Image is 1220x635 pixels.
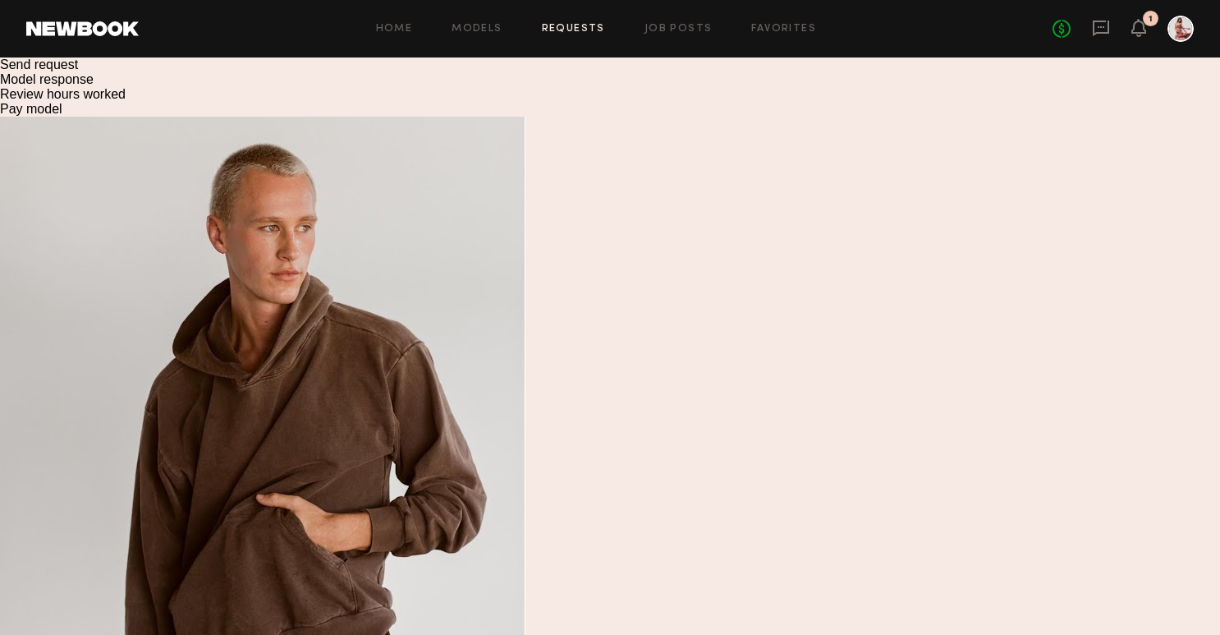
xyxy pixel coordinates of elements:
[452,24,502,35] a: Models
[542,24,605,35] a: Requests
[751,24,816,35] a: Favorites
[376,24,413,35] a: Home
[644,24,713,35] a: Job Posts
[1149,15,1153,24] div: 1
